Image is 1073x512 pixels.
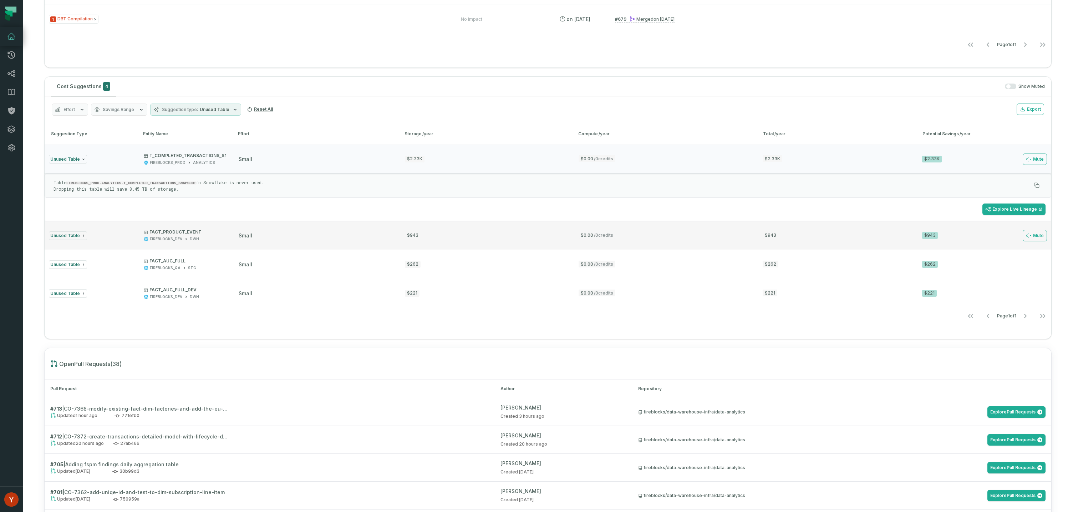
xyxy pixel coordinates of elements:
a: ExplorePull Requests [987,406,1046,418]
button: Savings Range [91,104,147,116]
relative-time: Aug 5, 2025, 2:26 PM GMT+3 [566,16,590,22]
button: Reset All [244,104,276,115]
p: FACT_AUC_FULL_DEV [144,287,199,293]
div: $943 [405,232,421,239]
button: Unused TableFACT_AUC_FULLFIREBLOCKS_QASTGsmall$262$0.00/0credits$262$262 [45,250,1051,278]
div: FIREBLOCKS_QA [150,265,180,271]
p: T_COMPLETED_TRANSACTIONS_SNAPSHOT [144,153,246,159]
strong: # 712 [50,433,62,440]
span: Created [500,469,534,475]
button: Mute [1023,230,1047,241]
div: DWH [190,294,199,300]
button: Unused TableT_COMPLETED_TRANSACTIONS_SNAPSHOTFIREBLOCKS_PRODANALYTICSsmall$2.33K$0.00/0credits$2.... [45,145,1051,173]
div: fireblocks/data-warehouse-infra/data-analytics [638,409,745,415]
span: Unused Table [50,156,80,162]
div: [PERSON_NAME] [500,404,627,411]
nav: pagination [45,309,1051,323]
strong: # 701 [50,489,62,495]
div: fireblocks/data-warehouse-infra/data-analytics [638,493,745,498]
div: fireblocks/data-warehouse-infra/data-analytics [638,437,745,443]
span: small [239,232,252,239]
button: Export [1017,104,1044,115]
th: Pull Request [45,380,495,398]
button: Go to previous page [980,309,997,323]
h1: Open Pull Requests ( 38 ) [50,360,1057,368]
span: Unused Table [200,107,229,112]
span: Updated [50,468,90,475]
a: ExplorePull Requests [987,490,1046,501]
button: Go to next page [1017,309,1034,323]
span: $262 [763,261,778,267]
div: ANALYTICS [193,160,215,165]
span: Issue Type [49,15,98,24]
nav: pagination [45,37,1051,52]
span: /year [422,131,433,136]
div: FIREBLOCKS_DEV [150,294,182,300]
span: Severity [50,16,56,22]
relative-time: Sep 8, 2025, 9:37 AM GMT+3 [519,413,544,419]
button: Effort [52,104,88,116]
div: $262 [405,261,421,268]
div: STG [188,265,196,271]
span: $0.00 [579,232,615,239]
div: Potential Savings [922,131,1048,137]
ul: Page 1 of 1 [962,37,1051,52]
th: Repository [632,380,1051,398]
span: 30b99d3 [112,468,139,475]
relative-time: Aug 28, 2025, 1:01 PM GMT+3 [76,468,90,474]
h2: | CO-7362-add-uniqe-id-and-test-to-dim-subscription-line-item [50,488,229,496]
span: Updated [50,412,97,419]
span: Suggestion type [162,107,198,112]
span: / 0 credits [594,261,613,267]
button: Go to next page [1017,37,1034,52]
div: $943 [922,232,938,239]
div: Entity Name [143,131,225,137]
h2: | Adding fspm findings daily aggregation table [50,461,229,468]
span: $0.00 [579,261,615,267]
button: Mute [1023,154,1047,165]
span: small [239,261,252,267]
button: Unused TableFACT_AUC_FULL_DEVFIREBLOCKS_DEVDWHsmall$221$0.00/0credits$221$221 [45,279,1051,307]
div: DWH [190,236,199,242]
strong: # 705 [50,461,63,467]
h2: | CO-7372-create-transactions-detailed-model-with-lifecycle-durations [50,433,229,440]
span: Created [500,441,547,447]
button: Go to last page [1034,37,1051,52]
a: ExplorePull Requests [987,434,1046,446]
div: [PERSON_NAME] [500,460,627,467]
relative-time: Aug 21, 2025, 5:00 PM GMT+3 [76,496,90,502]
span: /year [960,131,971,136]
span: small [239,290,252,296]
div: $2.33K [405,156,424,162]
div: fireblocks/data-warehouse-infra/data-analytics [638,465,745,471]
span: 4 [103,82,110,91]
div: Storage [405,131,565,137]
a: ExplorePull Requests [987,462,1046,473]
span: $221 [763,290,777,296]
a: #679Merged[DATE] 2:26:50 PM [615,16,675,22]
span: / 0 credits [594,290,613,296]
span: /year [599,131,610,136]
div: [PERSON_NAME] [500,432,627,439]
button: Go to last page [1034,309,1051,323]
span: Updated [50,496,90,502]
th: Author [495,380,633,398]
strong: # 713 [50,406,62,412]
button: Suggestion typeUnused Table [150,104,241,116]
relative-time: Sep 7, 2025, 3:54 PM GMT+3 [76,441,104,446]
span: / 0 credits [594,232,613,238]
div: Show Muted [119,84,1045,90]
relative-time: Aug 27, 2025, 3:37 PM GMT+3 [519,469,534,475]
div: $221 [405,290,419,297]
div: [PERSON_NAME] [500,487,627,495]
span: Unused Table [50,291,80,296]
span: 750959a [113,496,139,502]
div: FIREBLOCKS_PROD [150,160,185,165]
div: $262 [922,261,938,268]
p: FACT_AUC_FULL [144,258,196,264]
div: FIREBLOCKS_DEV [150,236,182,242]
h2: | CO-7368-modify-existing-fact-dim-factories-and-add-the-eu-configs-to-existing-models [50,405,229,412]
div: Compute [578,131,750,137]
span: 27ab466 [113,440,139,447]
span: / 0 credits [594,156,613,161]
